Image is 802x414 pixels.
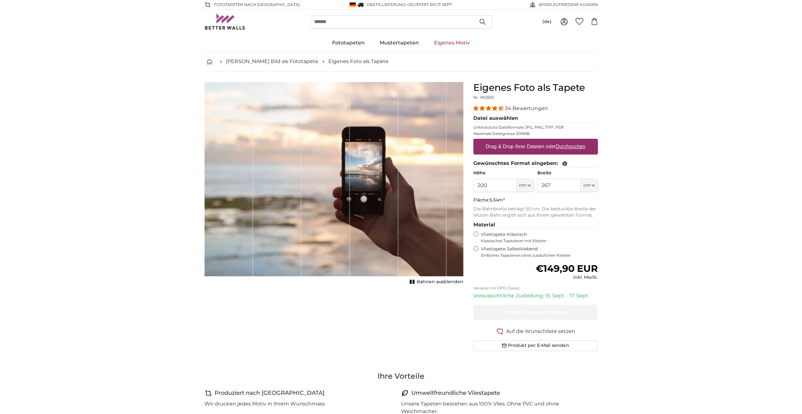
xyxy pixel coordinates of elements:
p: Fläche: [473,197,598,203]
p: Maximale Dateigrösse 200MB. [473,131,598,136]
span: Fototapeten nach [GEOGRAPHIC_DATA] [214,2,300,8]
p: Voraussichtliche Zustellung: 15. Sept. - 17. Sept. [473,292,598,300]
span: Einfaches Tapezieren ohne zusätzlichen Kleister [481,253,598,258]
p: Die Bahnbreite beträgt 50 cm. Die bedruckte Breite der letzten Bahn ergibt sich aus Ihrem gewählt... [473,206,598,219]
div: inkl. MwSt. [535,274,597,281]
label: Breite [537,170,597,176]
img: Deutschland [349,3,356,7]
label: Höhe [473,170,534,176]
span: In den Warenkorb legen [503,309,568,315]
legend: Datei auswählen [473,114,598,122]
span: 60'000 ZUFRIEDENE KUNDEN [539,2,598,8]
span: cm [519,182,526,189]
a: Eigenes Foto als Tapete [328,58,389,65]
span: 5.34m² [489,197,505,203]
span: 34 Bewertungen [505,105,548,111]
button: In den Warenkorb legen [473,305,598,320]
h4: Produziert nach [GEOGRAPHIC_DATA] [215,389,325,398]
span: 4.32 stars [473,105,505,111]
label: Vliestapete Selbstklebend [481,246,598,258]
a: Eigenes Motiv [426,35,477,51]
label: Drag & Drop Ihrer Dateien oder [483,140,588,153]
button: cm [516,179,534,192]
span: cm [583,182,590,189]
button: Produkt per E-Mail senden [473,340,598,351]
img: Betterwalls [205,14,245,30]
button: cm [580,179,597,192]
span: Nr. WQ553 [473,95,494,100]
legend: Gewünschtes Format eingeben: [473,160,598,167]
p: Unterstützte Dateiformate JPG, PNG, TIFF, PDF. [473,125,598,130]
label: Vliestapete Klassisch [481,231,592,243]
a: [PERSON_NAME] Bild als Fototapete [226,58,318,65]
span: €149,90 EUR [535,263,597,274]
button: Auf die Wunschliste setzen [473,327,598,335]
p: Versand mit DPD Classic [473,286,598,291]
div: 1 of 1 [205,82,463,286]
nav: breadcrumbs [205,51,598,72]
h3: Ihre Vorteile [205,371,598,381]
legend: Material [473,221,598,229]
h4: Umweltfreundliche Vliestapete [411,389,500,398]
span: Bahnen ausblenden [417,279,463,285]
h1: Eigenes Foto als Tapete [473,82,598,93]
a: Mustertapeten [372,35,426,51]
u: Durchsuchen [556,144,585,149]
span: - [406,2,453,7]
span: Auf die Wunschliste setzen [506,328,575,335]
span: Klassisches Tapezieren mit Kleister [481,238,592,243]
span: GRATIS Lieferung! [367,2,406,7]
button: (de) [537,16,557,27]
p: Wir drucken jedes Motiv in Ihrem Wunschmass [205,400,325,408]
button: Bahnen ausblenden [408,277,463,286]
span: Geliefert bis 17. Sept. [407,2,453,7]
a: Fototapeten [325,35,372,51]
